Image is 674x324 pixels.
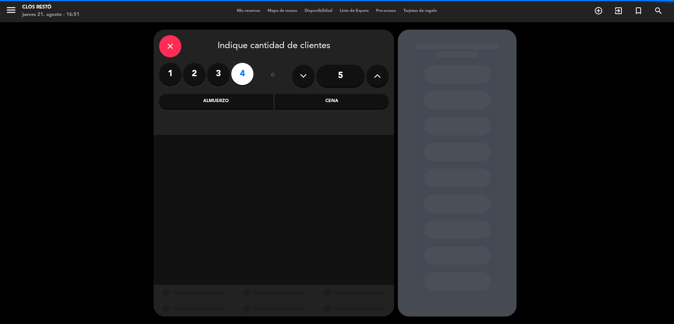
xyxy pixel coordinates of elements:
[400,9,441,13] span: Tarjetas de regalo
[166,42,175,51] i: close
[233,9,264,13] span: Mis reservas
[654,6,663,15] i: search
[159,94,273,109] div: Almuerzo
[614,6,623,15] i: exit_to_app
[372,9,400,13] span: Pre-acceso
[6,4,17,18] button: menu
[22,4,80,11] div: Clos Restó
[231,63,254,85] label: 4
[207,63,229,85] label: 3
[336,9,372,13] span: Lista de Espera
[634,6,643,15] i: turned_in_not
[159,63,181,85] label: 1
[275,94,389,109] div: Cena
[22,11,80,18] div: jueves 21. agosto - 16:51
[301,9,336,13] span: Disponibilidad
[594,6,603,15] i: add_circle_outline
[159,35,389,57] div: Indique cantidad de clientes
[183,63,205,85] label: 2
[264,9,301,13] span: Mapa de mesas
[6,4,17,16] i: menu
[261,63,285,89] div: ó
